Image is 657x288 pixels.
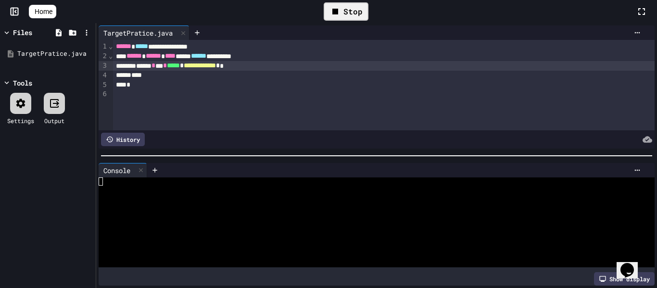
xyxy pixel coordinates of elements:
[324,2,368,21] div: Stop
[29,5,56,18] a: Home
[99,163,147,177] div: Console
[99,71,108,80] div: 4
[13,78,32,88] div: Tools
[13,27,32,38] div: Files
[99,25,190,40] div: TargetPratice.java
[99,165,135,175] div: Console
[99,28,177,38] div: TargetPratice.java
[108,52,113,60] span: Fold line
[99,42,108,51] div: 1
[7,116,34,125] div: Settings
[44,116,64,125] div: Output
[17,49,92,59] div: TargetPratice.java
[99,89,108,99] div: 6
[594,272,655,286] div: Show display
[35,7,52,16] span: Home
[99,80,108,90] div: 5
[108,42,113,50] span: Fold line
[99,51,108,61] div: 2
[99,61,108,71] div: 3
[101,133,145,146] div: History
[617,250,647,278] iframe: chat widget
